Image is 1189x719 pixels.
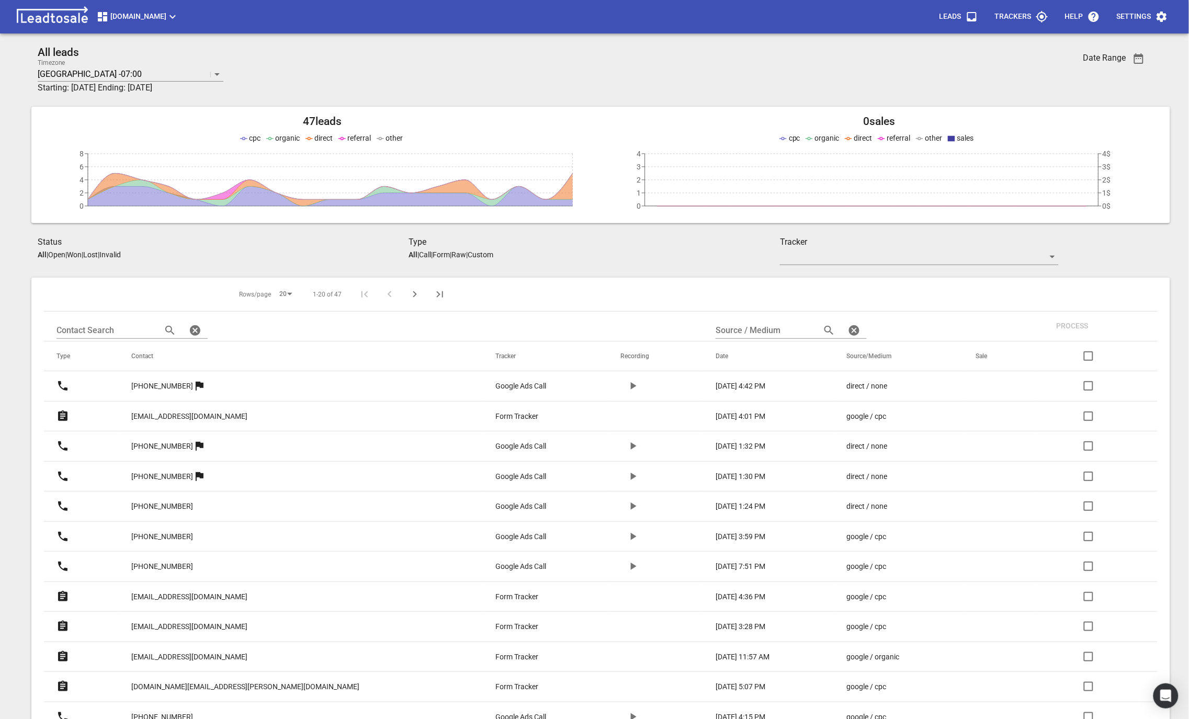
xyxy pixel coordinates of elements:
[716,411,805,422] a: [DATE] 4:01 PM
[131,621,247,632] p: [EMAIL_ADDRESS][DOMAIN_NAME]
[427,282,452,307] button: Last Page
[1103,189,1111,197] tspan: 1$
[495,591,538,602] p: Form Tracker
[131,411,247,422] p: [EMAIL_ADDRESS][DOMAIN_NAME]
[239,290,271,299] span: Rows/page
[56,410,69,423] svg: Form
[48,250,65,259] p: Open
[131,494,193,519] a: [PHONE_NUMBER]
[193,470,206,483] svg: More than one lead from this user
[56,500,69,512] svg: Call
[131,531,193,542] p: [PHONE_NUMBER]
[131,614,247,640] a: [EMAIL_ADDRESS][DOMAIN_NAME]
[887,134,911,142] span: referral
[608,341,703,371] th: Recording
[495,411,579,422] a: Form Tracker
[13,6,92,27] img: logo
[601,115,1158,128] h2: 0 sales
[56,560,69,573] svg: Call
[56,530,69,543] svg: Call
[131,584,247,610] a: [EMAIL_ADDRESS][DOMAIN_NAME]
[420,250,432,259] p: Call
[80,150,84,158] tspan: 8
[131,674,359,700] a: [DOMAIN_NAME][EMAIL_ADDRESS][PERSON_NAME][DOMAIN_NAME]
[315,134,333,142] span: direct
[80,163,84,171] tspan: 6
[131,591,247,602] p: [EMAIL_ADDRESS][DOMAIN_NAME]
[44,341,119,371] th: Type
[495,381,546,392] p: Google Ads Call
[409,236,780,248] h3: Type
[56,440,69,452] svg: Call
[716,381,765,392] p: [DATE] 4:42 PM
[495,471,546,482] p: Google Ads Call
[716,531,805,542] a: [DATE] 3:59 PM
[846,501,887,512] p: direct / none
[83,250,98,259] p: Lost
[637,202,641,210] tspan: 0
[131,652,247,663] p: [EMAIL_ADDRESS][DOMAIN_NAME]
[716,621,765,632] p: [DATE] 3:28 PM
[716,652,769,663] p: [DATE] 11:57 AM
[131,373,193,399] a: [PHONE_NUMBER]
[131,441,193,452] p: [PHONE_NUMBER]
[957,134,974,142] span: sales
[846,471,934,482] a: direct / none
[964,341,1036,371] th: Sale
[716,441,765,452] p: [DATE] 1:32 PM
[131,681,359,692] p: [DOMAIN_NAME][EMAIL_ADDRESS][PERSON_NAME][DOMAIN_NAME]
[275,287,296,301] div: 20
[432,250,433,259] span: |
[131,561,193,572] p: [PHONE_NUMBER]
[82,250,83,259] span: |
[56,650,69,663] svg: Form
[716,381,805,392] a: [DATE] 4:42 PM
[846,381,887,392] p: direct / none
[409,250,418,259] aside: All
[854,134,873,142] span: direct
[250,134,261,142] span: cpc
[80,189,84,197] tspan: 2
[99,250,121,259] p: Invalid
[47,250,48,259] span: |
[96,10,179,23] span: [DOMAIN_NAME]
[38,60,65,66] label: Timezone
[495,441,546,452] p: Google Ads Call
[1103,202,1111,210] tspan: 0$
[846,411,886,422] p: google / cpc
[131,404,247,429] a: [EMAIL_ADDRESS][DOMAIN_NAME]
[846,531,886,542] p: google / cpc
[193,380,206,392] svg: More than one lead from this user
[846,652,899,663] p: google / organic
[637,189,641,197] tspan: 1
[483,341,608,371] th: Tracker
[131,501,193,512] p: [PHONE_NUMBER]
[716,471,805,482] a: [DATE] 1:30 PM
[38,68,142,80] p: [GEOGRAPHIC_DATA] -07:00
[131,464,193,489] a: [PHONE_NUMBER]
[846,621,886,632] p: google / cpc
[716,501,765,512] p: [DATE] 1:24 PM
[56,470,69,483] svg: Call
[65,250,67,259] span: |
[846,621,934,632] a: google / cpc
[131,554,193,579] a: [PHONE_NUMBER]
[98,250,99,259] span: |
[1083,53,1126,63] h3: Date Range
[716,531,765,542] p: [DATE] 3:59 PM
[348,134,371,142] span: referral
[780,236,1058,248] h3: Tracker
[846,411,934,422] a: google / cpc
[939,12,961,22] p: Leads
[193,440,206,452] svg: More than one lead from this user
[495,441,579,452] a: Google Ads Call
[703,341,834,371] th: Date
[433,250,450,259] p: Form
[495,501,579,512] a: Google Ads Call
[846,441,934,452] a: direct / none
[468,250,494,259] p: Custom
[495,501,546,512] p: Google Ads Call
[495,681,538,692] p: Form Tracker
[846,652,934,663] a: google / organic
[637,176,641,184] tspan: 2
